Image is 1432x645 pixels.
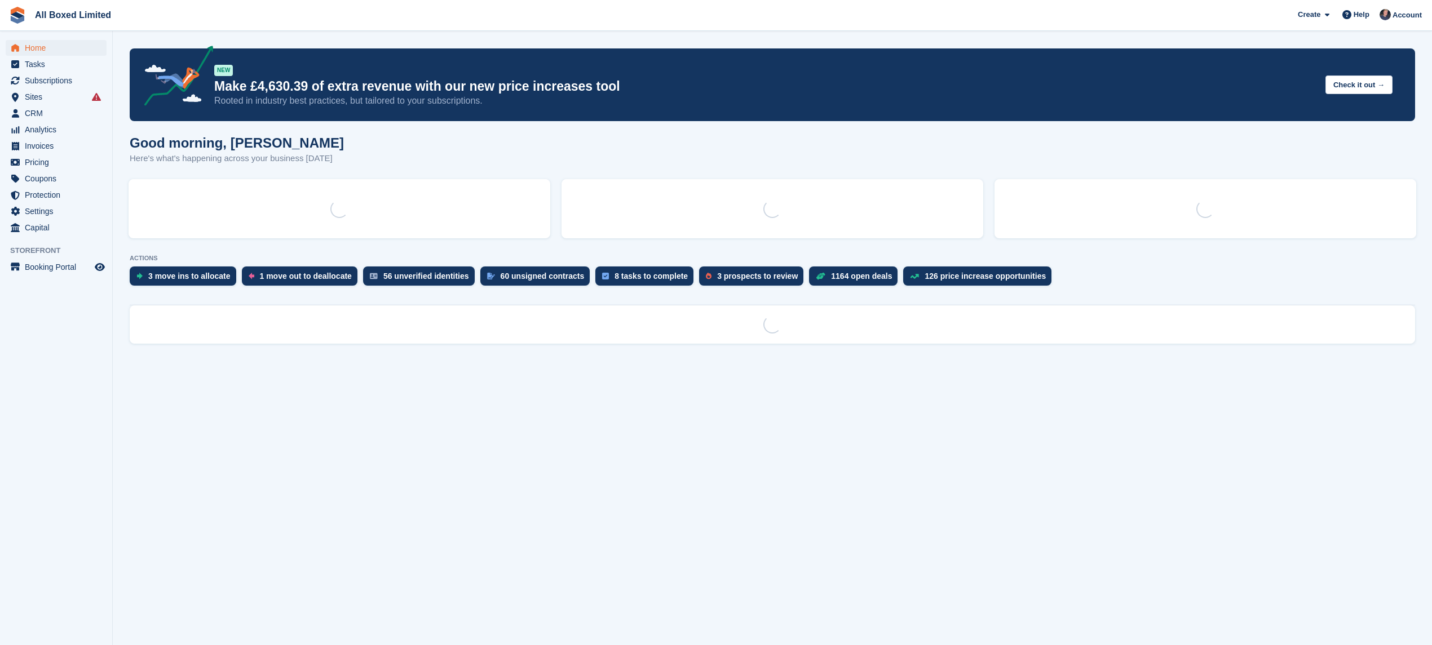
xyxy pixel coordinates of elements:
span: Analytics [25,122,92,137]
p: Here's what's happening across your business [DATE] [130,152,344,165]
span: Account [1393,10,1422,21]
img: move_outs_to_deallocate_icon-f764333ba52eb49d3ac5e1228854f67142a1ed5810a6f6cc68b1a99e826820c5.svg [249,273,254,279]
a: menu [6,73,107,88]
a: 3 move ins to allocate [130,266,242,291]
span: Help [1354,9,1369,20]
span: Booking Portal [25,259,92,275]
span: Pricing [25,154,92,170]
a: menu [6,122,107,137]
img: deal-1b604bf984904fb50ccaf53a9ad4b4a5d6e5aea283cecdc64d6e3604feb123c2.svg [816,272,825,280]
a: 8 tasks to complete [595,266,699,291]
a: menu [6,203,107,219]
img: contract_signature_icon-13c848040528278c33f63329250d36e43548de30e8caae1d1a13099fd9432cc5.svg [487,273,495,279]
a: menu [6,154,107,170]
a: menu [6,56,107,72]
img: verify_identity-adf6edd0f0f0b5bbfe63781bf79b02c33cf7c696d77639b501bdc392416b5a36.svg [370,273,378,279]
a: 56 unverified identities [363,266,480,291]
div: 126 price increase opportunities [925,272,1046,281]
span: Sites [25,89,92,105]
div: 3 prospects to review [717,272,798,281]
div: 3 move ins to allocate [148,272,231,281]
a: menu [6,259,107,275]
a: 126 price increase opportunities [903,266,1057,291]
a: menu [6,105,107,121]
div: NEW [214,65,233,76]
img: stora-icon-8386f47178a22dfd0bd8f6a31ec36ba5ce8667c1dd55bd0f319d3a0aa187defe.svg [9,7,26,24]
span: Storefront [10,245,112,256]
p: ACTIONS [130,255,1415,262]
i: Smart entry sync failures have occurred [92,92,101,101]
span: Protection [25,187,92,203]
img: task-75834270c22a3079a89374b754ae025e5fb1db73e45f91037f5363f120a921f8.svg [602,273,609,279]
a: 3 prospects to review [699,266,809,291]
span: CRM [25,105,92,121]
span: Coupons [25,171,92,186]
a: 1164 open deals [809,266,903,291]
img: move_ins_to_allocate_icon-fdf77a2bb77ea45bf5b3d319d69a93e2d87916cf1d5bf7949dd705db3b84f3ca.svg [136,273,143,279]
a: menu [6,89,107,105]
a: menu [6,171,107,186]
div: 8 tasks to complete [615,272,688,281]
div: 1 move out to deallocate [260,272,352,281]
a: menu [6,187,107,203]
p: Rooted in industry best practices, but tailored to your subscriptions. [214,95,1316,107]
a: menu [6,40,107,56]
a: All Boxed Limited [30,6,116,24]
img: price_increase_opportunities-93ffe204e8149a01c8c9dc8f82e8f89637d9d84a8eef4429ea346261dce0b2c0.svg [910,274,919,279]
span: Tasks [25,56,92,72]
a: 60 unsigned contracts [480,266,596,291]
a: menu [6,220,107,235]
span: Settings [25,203,92,219]
span: Subscriptions [25,73,92,88]
a: 1 move out to deallocate [242,266,363,291]
div: 60 unsigned contracts [501,272,585,281]
span: Create [1298,9,1320,20]
span: Invoices [25,138,92,154]
div: 1164 open deals [831,272,892,281]
p: Make £4,630.39 of extra revenue with our new price increases tool [214,78,1316,95]
div: 56 unverified identities [383,272,469,281]
span: Capital [25,220,92,235]
img: prospect-51fa495bee0391a8d652442698ab0144808aea92771e9ea1ae160a38d050c398.svg [706,273,711,279]
a: menu [6,138,107,154]
span: Home [25,40,92,56]
h1: Good morning, [PERSON_NAME] [130,135,344,150]
a: Preview store [93,260,107,274]
button: Check it out → [1325,75,1393,94]
img: price-adjustments-announcement-icon-8257ccfd72463d97f412b2fc003d46551f7dbcb40ab6d574587a9cd5c0d94... [135,46,214,110]
img: Dan Goss [1380,9,1391,20]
